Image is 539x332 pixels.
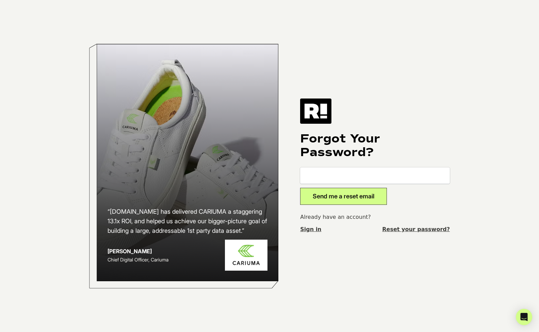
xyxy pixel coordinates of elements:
[300,213,450,221] p: Already have an account?
[516,309,532,325] div: Open Intercom Messenger
[300,99,331,124] img: Retention.com
[108,257,168,262] span: Chief Digital Officer, Cariuma
[108,207,267,236] h2: “[DOMAIN_NAME] has delivered CARIUMA a staggering 13.1x ROI, and helped us achieve our bigger-pic...
[225,240,267,271] img: Cariuma
[300,188,387,205] button: Send me a reset email
[300,132,450,159] h1: Forgot Your Password?
[108,248,152,255] strong: [PERSON_NAME]
[300,225,321,233] a: Sign in
[382,225,450,233] a: Reset your password?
